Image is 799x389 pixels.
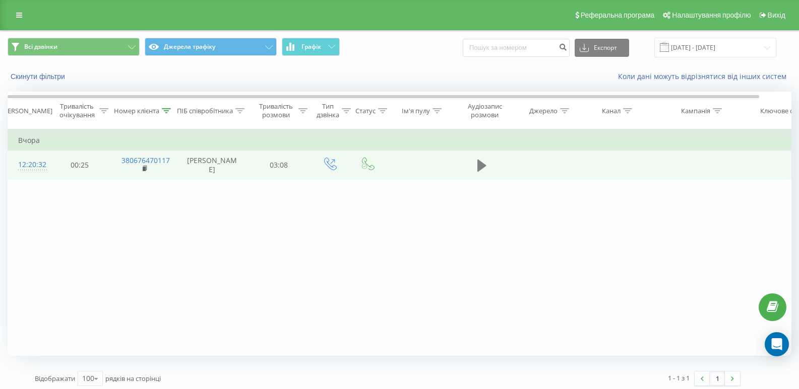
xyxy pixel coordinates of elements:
div: Джерело [529,107,558,115]
div: Кампанія [681,107,710,115]
div: Тривалість розмови [256,102,296,119]
div: Номер клієнта [114,107,159,115]
input: Пошук за номером [463,39,570,57]
button: Джерела трафіку [145,38,277,56]
span: рядків на сторінці [105,374,161,383]
div: ПІБ співробітника [177,107,233,115]
td: [PERSON_NAME] [177,150,248,180]
span: Вихід [768,11,785,19]
div: 100 [82,373,94,383]
div: 1 - 1 з 1 [668,373,690,383]
td: 03:08 [248,150,311,180]
a: 1 [710,371,725,385]
div: 12:20:32 [18,155,38,175]
div: Аудіозапис розмови [460,102,509,119]
div: Open Intercom Messenger [765,332,789,356]
a: Коли дані можуть відрізнятися вiд інших систем [618,71,791,81]
span: Графік [301,43,321,50]
div: [PERSON_NAME] [2,107,52,115]
span: Всі дзвінки [24,43,57,51]
div: Тип дзвінка [317,102,339,119]
button: Скинути фільтри [8,72,70,81]
a: 380676470117 [121,155,170,165]
button: Експорт [575,39,629,57]
span: Налаштування профілю [672,11,751,19]
span: Відображати [35,374,75,383]
div: Ім'я пулу [402,107,430,115]
div: Канал [602,107,621,115]
div: Статус [355,107,376,115]
td: 00:25 [48,150,111,180]
button: Графік [282,38,340,56]
span: Реферальна програма [581,11,655,19]
button: Всі дзвінки [8,38,140,56]
div: Тривалість очікування [57,102,97,119]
